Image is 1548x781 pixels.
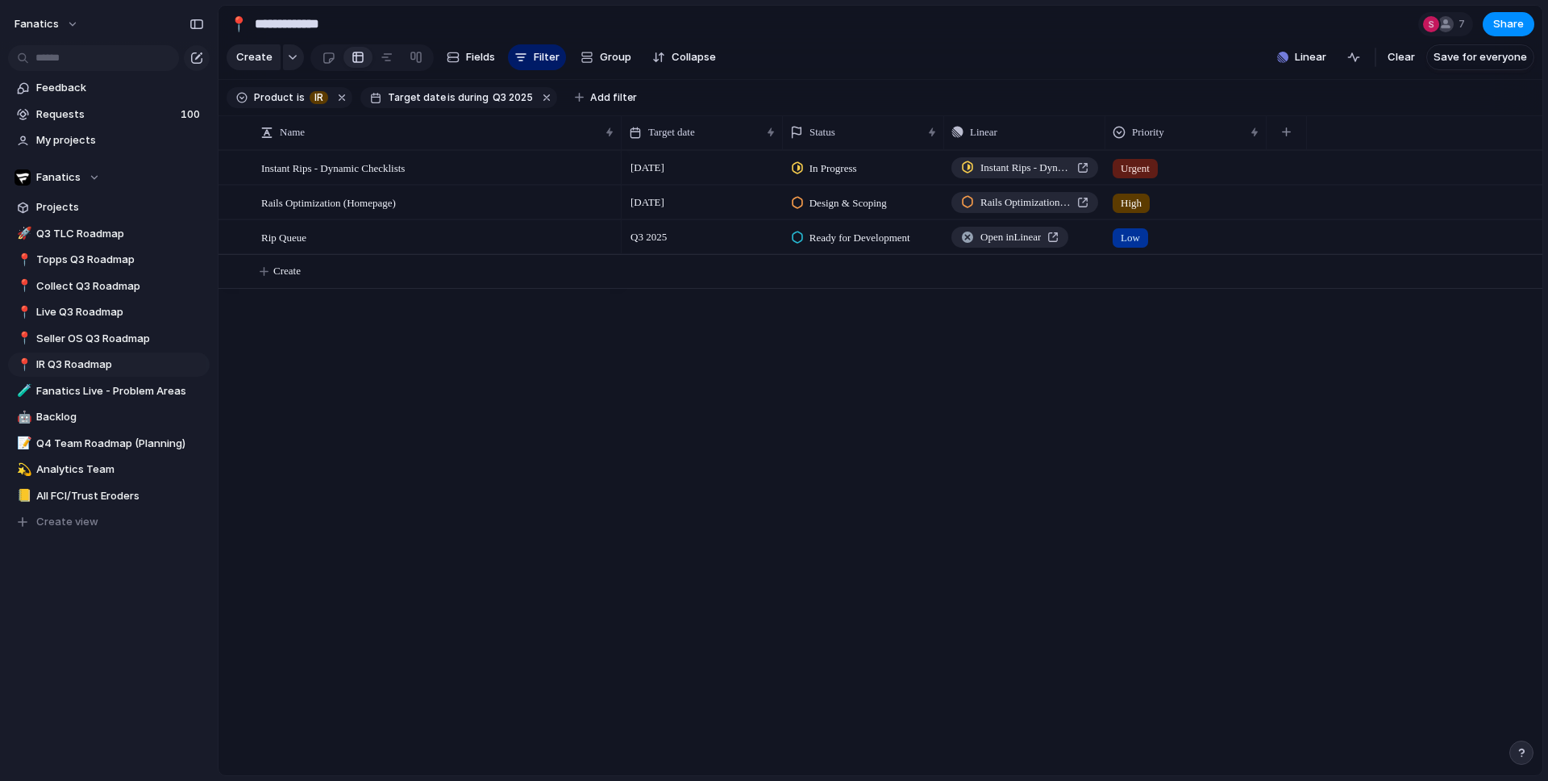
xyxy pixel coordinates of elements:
[1434,49,1527,65] span: Save for everyone
[809,124,835,140] span: Status
[626,228,671,247] span: Q3 2025
[8,353,210,377] a: 📍IR Q3 Roadmap
[7,11,87,37] button: fanatics
[17,408,28,427] div: 🤖
[15,357,31,373] button: 📍
[8,300,210,324] a: 📍Live Q3 Roadmap
[15,278,31,294] button: 📍
[36,488,204,504] span: All FCI/Trust Eroders
[8,405,210,429] a: 🤖Backlog
[8,510,210,534] button: Create view
[273,263,301,279] span: Create
[809,195,887,211] span: Design & Scoping
[36,331,204,347] span: Seller OS Q3 Roadmap
[306,89,331,106] button: IR
[36,199,204,215] span: Projects
[600,49,631,65] span: Group
[36,169,81,186] span: Fanatics
[36,357,204,373] span: IR Q3 Roadmap
[17,224,28,243] div: 🚀
[15,16,59,32] span: fanatics
[36,226,204,242] span: Q3 TLC Roadmap
[17,382,28,400] div: 🧪
[951,227,1068,248] a: Open inLinear
[493,90,533,105] span: Q3 2025
[1132,124,1164,140] span: Priority
[8,484,210,508] a: 📒All FCI/Trust Eroders
[8,165,210,190] button: Fanatics
[8,274,210,299] a: 📍Collect Q3 Roadmap
[951,157,1098,178] a: Instant Rips - Dynamic Checklists
[1388,49,1415,65] span: Clear
[8,222,210,246] a: 🚀Q3 TLC Roadmap
[293,89,308,106] button: is
[8,195,210,219] a: Projects
[447,90,456,105] span: is
[261,158,405,177] span: Instant Rips - Dynamic Checklists
[626,158,668,177] span: [DATE]
[314,90,323,105] span: IR
[236,49,273,65] span: Create
[1426,44,1534,70] button: Save for everyone
[8,248,210,272] a: 📍Topps Q3 Roadmap
[440,44,501,70] button: Fields
[17,251,28,269] div: 📍
[388,90,446,105] span: Target date
[15,461,31,478] button: 💫
[36,252,204,268] span: Topps Q3 Roadmap
[626,193,668,212] span: [DATE]
[17,356,28,374] div: 📍
[15,252,31,268] button: 📍
[297,90,305,105] span: is
[1121,230,1140,246] span: Low
[36,132,204,148] span: My projects
[809,230,910,246] span: Ready for Development
[8,379,210,403] a: 🧪Fanatics Live - Problem Areas
[980,229,1041,245] span: Open in Linear
[648,124,695,140] span: Target date
[36,461,204,478] span: Analytics Team
[456,90,489,105] span: during
[8,76,210,100] a: Feedback
[227,44,281,70] button: Create
[1295,49,1326,65] span: Linear
[261,228,306,246] span: Rip Queue
[36,409,204,425] span: Backlog
[565,86,647,109] button: Add filter
[980,160,1071,176] span: Instant Rips - Dynamic Checklists
[1483,12,1534,36] button: Share
[17,329,28,348] div: 📍
[36,106,176,123] span: Requests
[1271,45,1333,69] button: Linear
[36,436,204,452] span: Q4 Team Roadmap (Planning)
[15,436,31,452] button: 📝
[230,13,248,35] div: 📍
[17,277,28,295] div: 📍
[1459,16,1470,32] span: 7
[280,124,305,140] span: Name
[254,90,293,105] span: Product
[8,432,210,456] div: 📝Q4 Team Roadmap (Planning)
[36,278,204,294] span: Collect Q3 Roadmap
[36,80,204,96] span: Feedback
[15,409,31,425] button: 🤖
[8,128,210,152] a: My projects
[446,89,491,106] button: isduring
[8,457,210,482] div: 💫Analytics Team
[1121,161,1150,177] span: Urgent
[36,304,204,320] span: Live Q3 Roadmap
[489,89,536,106] button: Q3 2025
[534,49,560,65] span: Filter
[8,327,210,351] a: 📍Seller OS Q3 Roadmap
[15,383,31,399] button: 🧪
[226,11,252,37] button: 📍
[809,161,857,177] span: In Progress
